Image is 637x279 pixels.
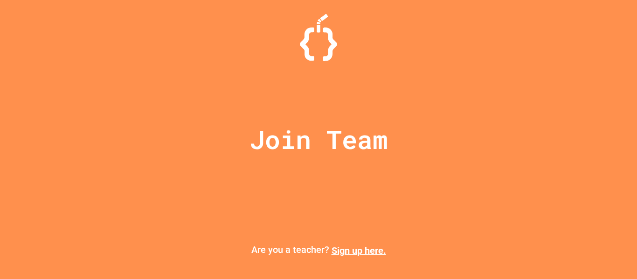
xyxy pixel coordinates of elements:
[300,14,337,61] img: Logo.svg
[560,201,628,241] iframe: chat widget
[249,120,388,159] p: Join Team
[598,242,628,270] iframe: chat widget
[7,243,630,258] p: Are you a teacher?
[332,245,386,256] a: Sign up here.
